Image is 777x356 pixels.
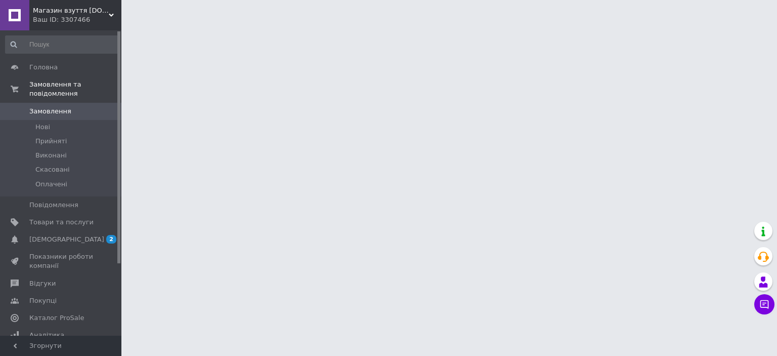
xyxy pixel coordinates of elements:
[106,235,116,244] span: 2
[29,63,58,72] span: Головна
[29,313,84,323] span: Каталог ProSale
[5,35,119,54] input: Пошук
[35,151,67,160] span: Виконані
[29,201,78,210] span: Повідомлення
[29,331,64,340] span: Аналітика
[29,80,121,98] span: Замовлення та повідомлення
[29,296,57,305] span: Покупці
[35,165,70,174] span: Скасовані
[29,107,71,116] span: Замовлення
[29,218,94,227] span: Товари та послуги
[29,235,104,244] span: [DEMOGRAPHIC_DATA]
[33,15,121,24] div: Ваш ID: 3307466
[35,180,67,189] span: Оплачені
[29,279,56,288] span: Відгуки
[754,294,774,314] button: Чат з покупцем
[29,252,94,270] span: Показники роботи компанії
[33,6,109,15] span: Магазин взуття Brogue.com.ua
[35,123,50,132] span: Нові
[35,137,67,146] span: Прийняті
